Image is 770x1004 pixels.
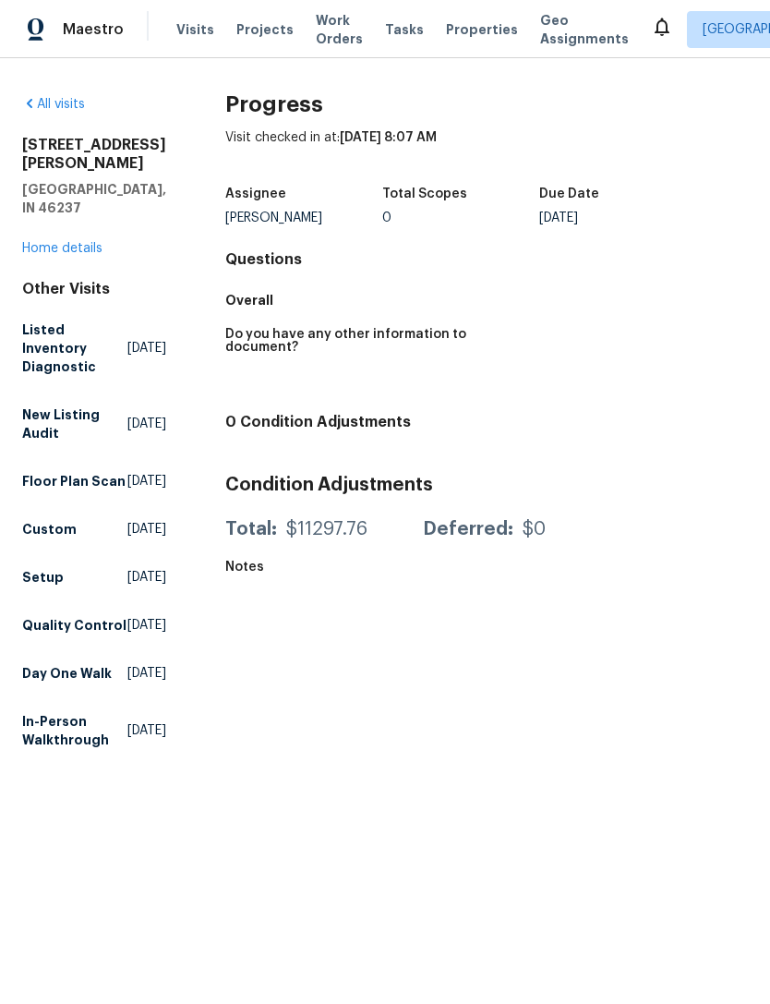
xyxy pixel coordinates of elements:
h5: Setup [22,568,64,587]
h5: [GEOGRAPHIC_DATA], IN 46237 [22,180,166,217]
h5: In-Person Walkthrough [22,712,127,749]
span: Geo Assignments [540,11,629,48]
span: Properties [446,20,518,39]
span: Maestro [63,20,124,39]
div: $11297.76 [286,520,367,538]
span: [DATE] 8:07 AM [340,131,437,144]
span: [DATE] [127,415,166,433]
h5: Floor Plan Scan [22,472,126,490]
h5: Day One Walk [22,664,112,683]
h5: Total Scopes [382,187,467,200]
a: Home details [22,242,102,255]
a: All visits [22,98,85,111]
h5: Quality Control [22,616,126,635]
h5: Listed Inventory Diagnostic [22,321,127,376]
h5: New Listing Audit [22,405,127,442]
span: [DATE] [127,616,166,635]
span: [DATE] [127,520,166,538]
a: Listed Inventory Diagnostic[DATE] [22,313,166,383]
h4: 0 Condition Adjustments [225,413,748,431]
a: New Listing Audit[DATE] [22,398,166,450]
a: Floor Plan Scan[DATE] [22,465,166,498]
h5: Assignee [225,187,286,200]
a: In-Person Walkthrough[DATE] [22,705,166,756]
span: Visits [176,20,214,39]
span: [DATE] [127,721,166,740]
div: Visit checked in at: [225,128,748,176]
a: Quality Control[DATE] [22,609,166,642]
h5: Notes [225,561,264,574]
div: Other Visits [22,280,166,298]
a: Setup[DATE] [22,561,166,594]
h5: Custom [22,520,77,538]
span: Work Orders [316,11,363,48]
span: [DATE] [127,339,166,357]
a: Day One Walk[DATE] [22,657,166,690]
h4: Questions [225,250,748,269]
div: Total: [225,520,277,538]
h2: [STREET_ADDRESS][PERSON_NAME] [22,136,166,173]
span: [DATE] [127,568,166,587]
h5: Due Date [539,187,599,200]
h3: Condition Adjustments [225,476,748,494]
span: [DATE] [127,472,166,490]
div: [PERSON_NAME] [225,212,382,224]
div: [DATE] [539,212,696,224]
div: 0 [382,212,539,224]
h2: Progress [225,95,748,114]
span: [DATE] [127,664,166,683]
h5: Do you have any other information to document? [225,328,472,354]
div: $0 [523,520,546,538]
a: Custom[DATE] [22,513,166,546]
h5: Overall [225,291,748,309]
span: Projects [236,20,294,39]
div: Deferred: [423,520,513,538]
span: Tasks [385,23,424,36]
